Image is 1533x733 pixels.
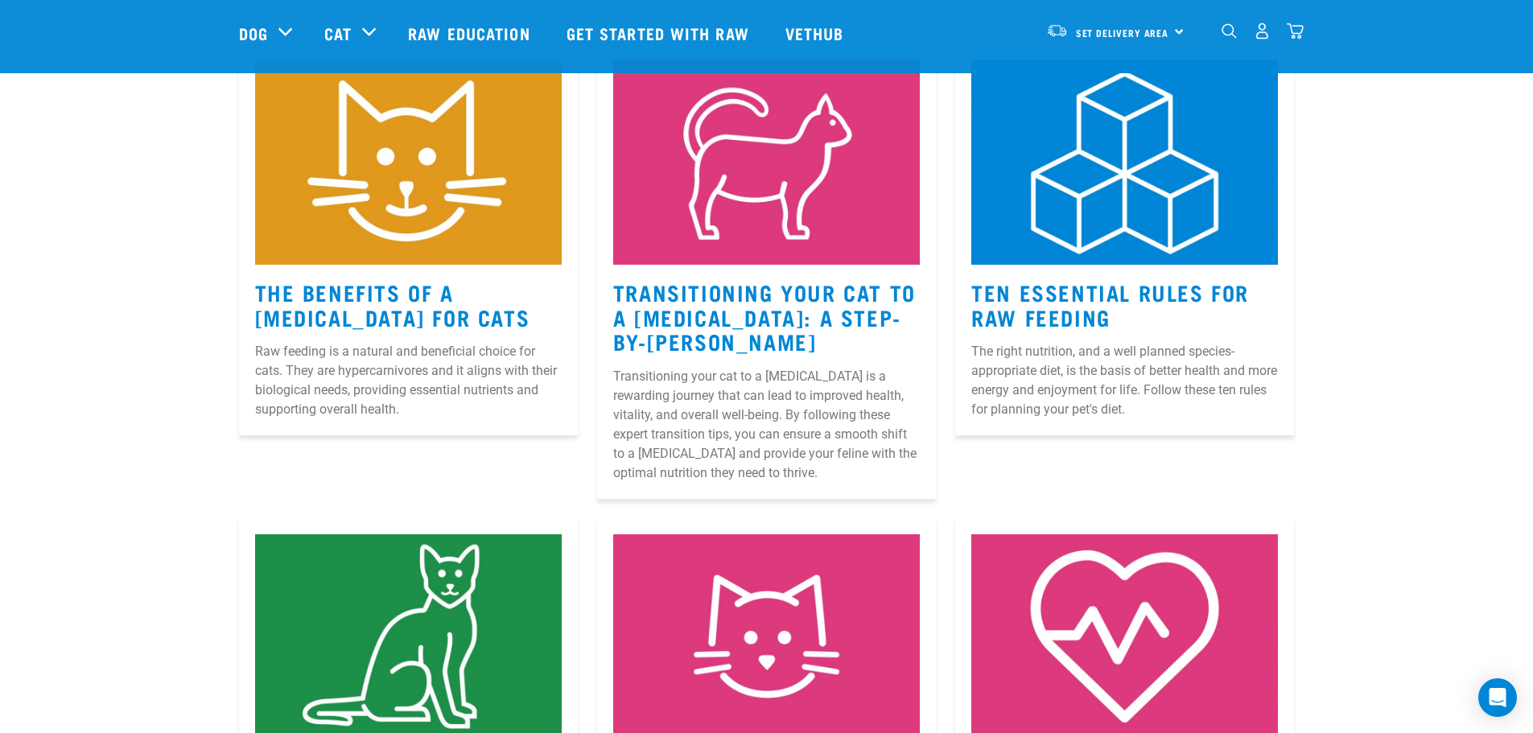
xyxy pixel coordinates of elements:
[1478,678,1517,717] div: Open Intercom Messenger
[1076,30,1169,35] span: Set Delivery Area
[255,60,562,265] img: Instagram_Core-Brand_Wildly-Good-Nutrition-2.jpg
[1046,23,1068,38] img: van-moving.png
[550,1,769,65] a: Get started with Raw
[613,286,916,347] a: Transitioning Your Cat to a [MEDICAL_DATA]: A Step-by-[PERSON_NAME]
[613,60,920,265] img: Instagram_Core-Brand_Wildly-Good-Nutrition-13.jpg
[971,342,1278,419] p: The right nutrition, and a well planned species-appropriate diet, is the basis of better health a...
[324,21,352,45] a: Cat
[971,286,1249,323] a: Ten Essential Rules for Raw Feeding
[392,1,550,65] a: Raw Education
[1222,23,1237,39] img: home-icon-1@2x.png
[239,21,268,45] a: Dog
[971,60,1278,265] img: 1.jpg
[255,342,562,419] p: Raw feeding is a natural and beneficial choice for cats. They are hypercarnivores and it aligns w...
[769,1,864,65] a: Vethub
[613,367,920,483] p: Transitioning your cat to a [MEDICAL_DATA] is a rewarding journey that can lead to improved healt...
[1254,23,1271,39] img: user.png
[255,286,530,323] a: The Benefits Of A [MEDICAL_DATA] For Cats
[1287,23,1304,39] img: home-icon@2x.png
